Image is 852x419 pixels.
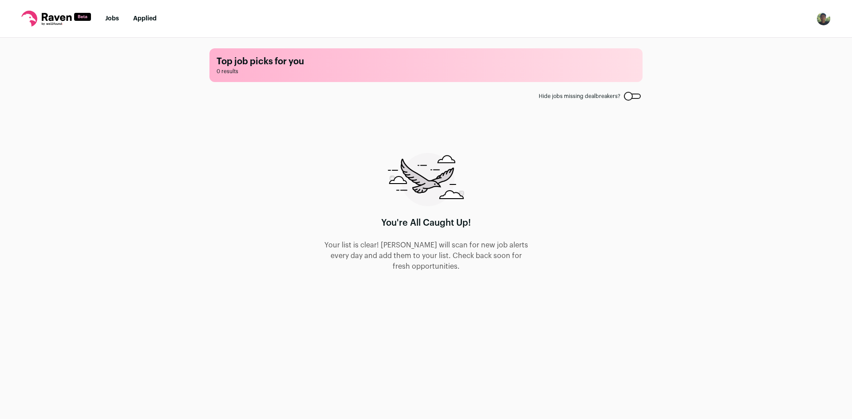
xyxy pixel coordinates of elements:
a: Applied [133,16,157,22]
button: Open dropdown [816,12,831,26]
img: raven-searching-graphic-988e480d85f2d7ca07d77cea61a0e572c166f105263382683f1c6e04060d3bee.png [388,153,464,206]
p: Your list is clear! [PERSON_NAME] will scan for new job alerts every day and add them to your lis... [323,240,529,272]
h1: You're All Caught Up! [381,217,471,229]
a: Jobs [105,16,119,22]
img: 10216056-medium_jpg [816,12,831,26]
h1: Top job picks for you [217,55,635,68]
span: 0 results [217,68,635,75]
span: Hide jobs missing dealbreakers? [539,93,620,100]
